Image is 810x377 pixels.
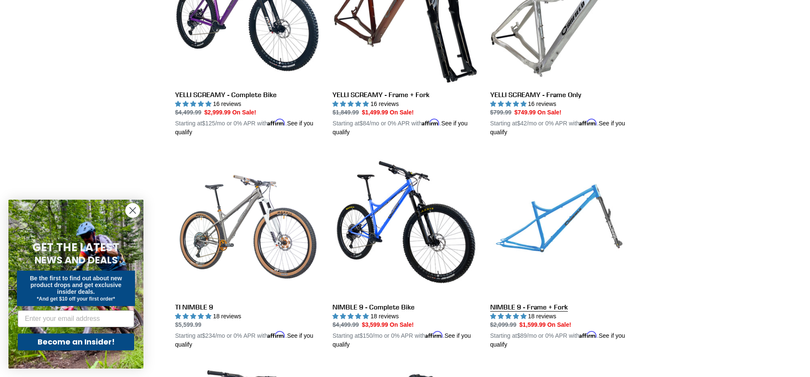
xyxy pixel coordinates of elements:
span: Be the first to find out about new product drops and get exclusive insider deals. [30,275,122,295]
button: Become an Insider! [18,334,134,350]
input: Enter your email address [18,310,134,327]
span: NEWS AND DEALS [35,253,118,267]
button: Close dialog [125,203,140,218]
span: GET THE LATEST [32,240,119,255]
span: *And get $10 off your first order* [37,296,115,302]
